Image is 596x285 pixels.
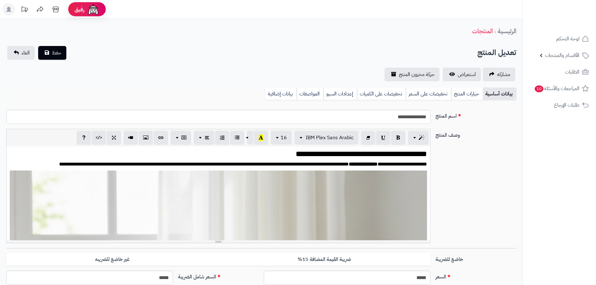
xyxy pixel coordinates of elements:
span: حركة مخزون المنتج [399,71,435,78]
span: المراجعات والأسئلة [534,84,579,93]
h2: تعديل المنتج [477,46,516,59]
span: مشاركه [497,71,510,78]
a: الغاء [7,46,35,60]
a: تخفيضات على السعر [406,88,451,100]
a: المنتجات [472,26,493,36]
a: استعراض [443,68,481,81]
span: رفيق [74,6,84,13]
span: الطلبات [565,68,579,76]
a: خيارات المنتج [451,88,483,100]
button: 16 [271,131,292,145]
span: حفظ [52,49,61,57]
a: الرئيسية [498,26,516,36]
a: بيانات أساسية [483,88,516,100]
label: خاضع للضريبة [433,253,519,263]
span: IBM Plex Sans Arabic [306,134,354,141]
a: إعدادات السيو [323,88,357,100]
a: الطلبات [527,64,592,79]
button: حفظ [38,46,66,60]
button: IBM Plex Sans Arabic [294,131,359,145]
label: اسم المنتج [433,110,519,120]
label: وصف المنتج [433,129,519,139]
label: السعر شامل الضريبة [176,271,261,281]
span: استعراض [458,71,476,78]
span: 10 [535,85,543,92]
label: ضريبة القيمة المضافة 15% [218,253,430,266]
a: تحديثات المنصة [17,3,32,17]
a: طلبات الإرجاع [527,98,592,113]
a: حركة مخزون المنتج [385,68,440,81]
a: بيانات إضافية [265,88,297,100]
a: تخفيضات على الكميات [357,88,406,100]
a: المراجعات والأسئلة10 [527,81,592,96]
a: المواصفات [297,88,323,100]
a: مشاركه [483,68,515,81]
img: ai-face.png [87,3,99,16]
label: السعر [433,271,519,281]
span: الغاء [22,49,30,57]
span: 16 [281,134,287,141]
span: الأقسام والمنتجات [545,51,579,60]
span: لوحة التحكم [556,34,579,43]
a: لوحة التحكم [527,31,592,46]
label: غير خاضع للضريبه [6,253,218,266]
span: طلبات الإرجاع [554,101,579,109]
